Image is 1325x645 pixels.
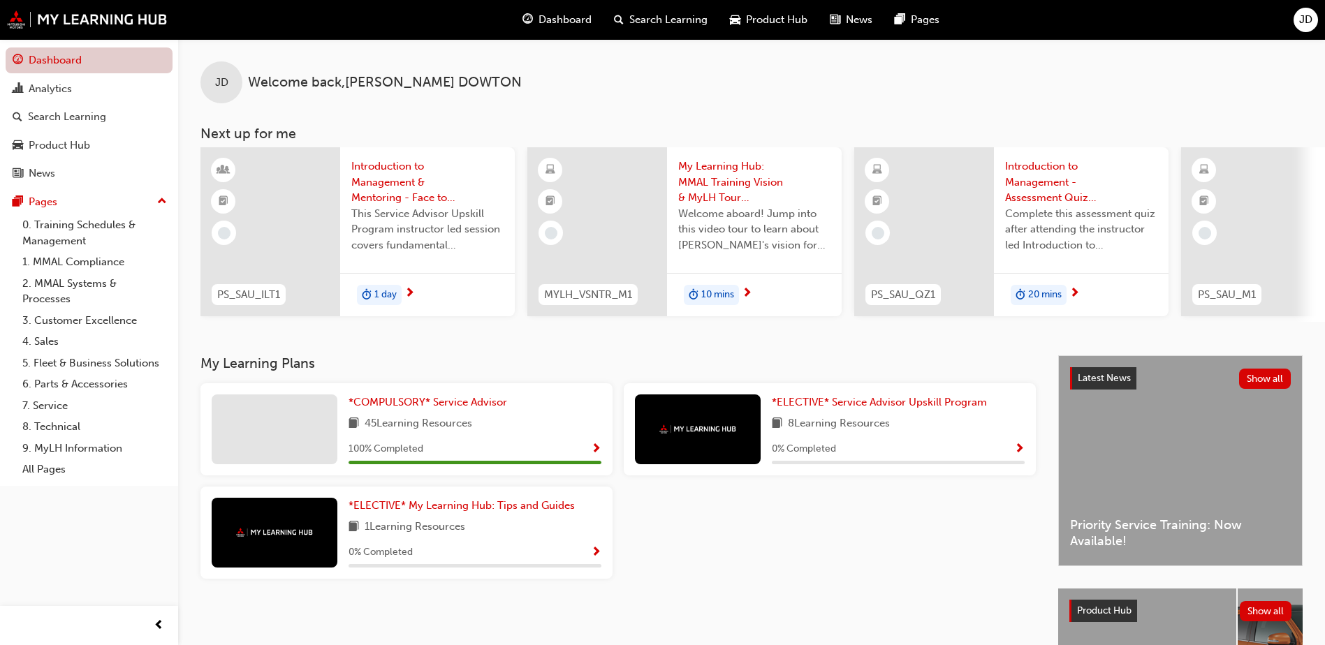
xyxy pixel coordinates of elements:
span: learningResourceType_ELEARNING-icon [546,161,555,179]
span: PS_SAU_ILT1 [217,287,280,303]
a: 1. MMAL Compliance [17,251,173,273]
span: Show Progress [591,443,601,456]
a: Analytics [6,76,173,102]
span: PS_SAU_M1 [1198,287,1256,303]
span: Show Progress [1014,443,1025,456]
span: 8 Learning Resources [788,415,890,433]
img: mmal [659,424,736,433]
a: All Pages [17,459,173,480]
span: 45 Learning Resources [365,415,472,433]
span: duration-icon [1016,286,1025,304]
a: 7. Service [17,395,173,417]
span: 0 % Completed [349,544,413,561]
span: learningRecordVerb_NONE-icon [218,227,230,239]
span: Product Hub [1077,605,1132,616]
a: PS_SAU_ILT1Introduction to Management & Mentoring - Face to Face Instructor Led Training (Service... [200,147,515,316]
button: Show all [1239,369,1291,389]
a: 4. Sales [17,331,173,353]
span: PS_SAU_QZ1 [871,287,935,303]
span: Product Hub [746,12,807,28]
a: news-iconNews [819,6,884,34]
a: 9. MyLH Information [17,438,173,459]
a: *ELECTIVE* My Learning Hub: Tips and Guides [349,498,580,514]
span: guage-icon [522,11,533,29]
span: Introduction to Management & Mentoring - Face to Face Instructor Led Training (Service Advisor Up... [351,158,504,206]
a: *COMPULSORY* Service Advisor [349,394,513,410]
a: News [6,161,173,186]
span: Latest News [1078,372,1131,384]
span: news-icon [830,11,840,29]
a: 6. Parts & Accessories [17,373,173,395]
span: next-icon [1069,288,1080,300]
span: booktick-icon [872,193,882,211]
a: *ELECTIVE* Service Advisor Upskill Program [772,394,993,410]
a: 0. Training Schedules & Management [17,214,173,251]
span: This Service Advisor Upskill Program instructor led session covers fundamental management styles ... [351,206,504,253]
button: DashboardAnalyticsSearch LearningProduct HubNews [6,45,173,189]
span: next-icon [404,288,415,300]
span: MYLH_VSNTR_M1 [544,287,632,303]
span: learningRecordVerb_NONE-icon [872,227,884,239]
div: News [29,165,55,181]
span: book-icon [349,519,359,536]
span: news-icon [13,168,23,180]
span: *COMPULSORY* Service Advisor [349,396,507,408]
div: Analytics [29,81,72,97]
span: Search Learning [629,12,708,28]
a: Product Hub [6,133,173,158]
h3: My Learning Plans [200,355,1036,371]
a: car-iconProduct Hub [719,6,819,34]
span: JD [1299,12,1312,28]
span: 1 day [374,287,397,303]
span: learningResourceType_ELEARNING-icon [1199,161,1209,179]
span: car-icon [730,11,740,29]
button: Show Progress [591,440,601,458]
button: Pages [6,189,173,215]
a: PS_SAU_QZ1Introduction to Management - Assessment Quiz (Service Advisor Upskill Program)Complete ... [854,147,1169,316]
span: booktick-icon [546,193,555,211]
a: search-iconSearch Learning [603,6,719,34]
span: booktick-icon [219,193,228,211]
span: 0 % Completed [772,441,836,457]
span: 1 Learning Resources [365,519,465,536]
span: pages-icon [13,196,23,209]
span: My Learning Hub: MMAL Training Vision & MyLH Tour (Elective) [678,158,830,206]
span: duration-icon [362,286,372,304]
a: Search Learning [6,104,173,130]
a: pages-iconPages [884,6,951,34]
span: guage-icon [13,54,23,67]
a: Latest NewsShow all [1070,367,1291,390]
div: Pages [29,194,57,210]
span: *ELECTIVE* Service Advisor Upskill Program [772,396,987,408]
span: learningResourceType_ELEARNING-icon [872,161,882,179]
a: 5. Fleet & Business Solutions [17,353,173,374]
span: car-icon [13,140,23,152]
a: MYLH_VSNTR_M1My Learning Hub: MMAL Training Vision & MyLH Tour (Elective)Welcome aboard! Jump int... [527,147,842,316]
img: mmal [7,10,168,29]
span: search-icon [614,11,624,29]
span: Welcome aboard! Jump into this video tour to learn about [PERSON_NAME]'s vision for your learning... [678,206,830,253]
span: Welcome back , [PERSON_NAME] DOWTON [248,75,522,91]
span: JD [215,75,228,91]
a: Dashboard [6,47,173,73]
span: up-icon [157,193,167,211]
div: Search Learning [28,109,106,125]
a: 2. MMAL Systems & Processes [17,273,173,310]
button: Show Progress [1014,440,1025,458]
span: *ELECTIVE* My Learning Hub: Tips and Guides [349,499,575,512]
a: Product HubShow all [1069,600,1291,622]
a: guage-iconDashboard [511,6,603,34]
div: Product Hub [29,138,90,154]
span: News [846,12,872,28]
span: duration-icon [689,286,698,304]
span: search-icon [13,111,22,124]
span: Priority Service Training: Now Available! [1070,517,1291,549]
span: 20 mins [1028,287,1062,303]
button: JD [1294,8,1318,32]
span: next-icon [742,288,752,300]
button: Show Progress [591,544,601,561]
img: mmal [236,528,313,537]
span: pages-icon [895,11,905,29]
a: 8. Technical [17,416,173,438]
